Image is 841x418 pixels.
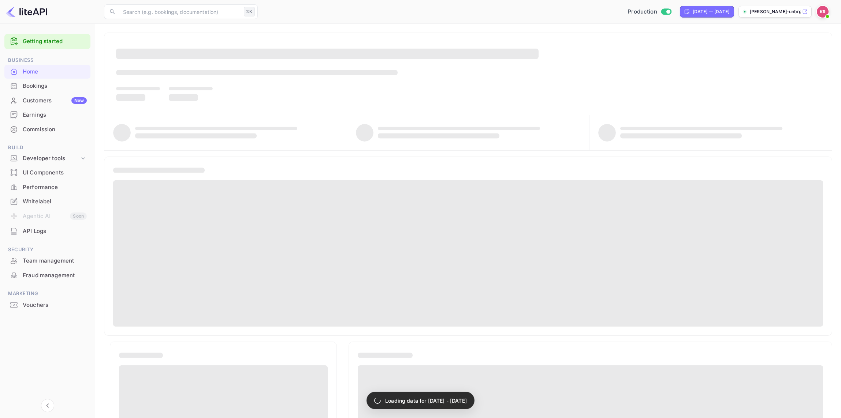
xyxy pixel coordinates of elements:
button: Collapse navigation [41,399,54,412]
p: [PERSON_NAME]-unbrg.[PERSON_NAME]... [750,8,801,15]
a: Fraud management [4,268,90,282]
div: API Logs [4,224,90,238]
div: Developer tools [23,154,79,163]
div: Fraud management [4,268,90,283]
span: Build [4,144,90,152]
div: Vouchers [4,298,90,312]
div: Home [23,68,87,76]
div: Vouchers [23,301,87,309]
a: Earnings [4,108,90,121]
div: Commission [4,123,90,137]
a: CustomersNew [4,94,90,107]
p: Loading data for [DATE] - [DATE] [385,397,467,404]
div: Performance [4,180,90,195]
a: UI Components [4,166,90,179]
div: Developer tools [4,152,90,165]
div: Home [4,65,90,79]
a: Bookings [4,79,90,93]
div: Fraud management [23,271,87,280]
div: Earnings [23,111,87,119]
a: Vouchers [4,298,90,312]
div: Customers [23,97,87,105]
img: Kobus Roux [817,6,829,18]
div: Bookings [23,82,87,90]
div: CustomersNew [4,94,90,108]
div: Team management [23,257,87,265]
div: Getting started [4,34,90,49]
div: [DATE] — [DATE] [693,8,729,15]
div: Commission [23,125,87,134]
a: Home [4,65,90,78]
a: Performance [4,180,90,194]
a: Team management [4,254,90,267]
a: Commission [4,123,90,136]
div: ⌘K [244,7,255,16]
a: Whitelabel [4,195,90,208]
div: Performance [23,183,87,192]
div: New [71,97,87,104]
div: Whitelabel [4,195,90,209]
span: Business [4,56,90,64]
a: Getting started [23,37,87,46]
a: API Logs [4,224,90,238]
span: Security [4,246,90,254]
div: Whitelabel [23,197,87,206]
input: Search (e.g. bookings, documentation) [119,4,241,19]
div: Switch to Sandbox mode [625,8,674,16]
span: Production [628,8,657,16]
img: LiteAPI logo [6,6,47,18]
div: UI Components [23,169,87,177]
div: Click to change the date range period [680,6,734,18]
div: UI Components [4,166,90,180]
span: Marketing [4,290,90,298]
div: API Logs [23,227,87,236]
